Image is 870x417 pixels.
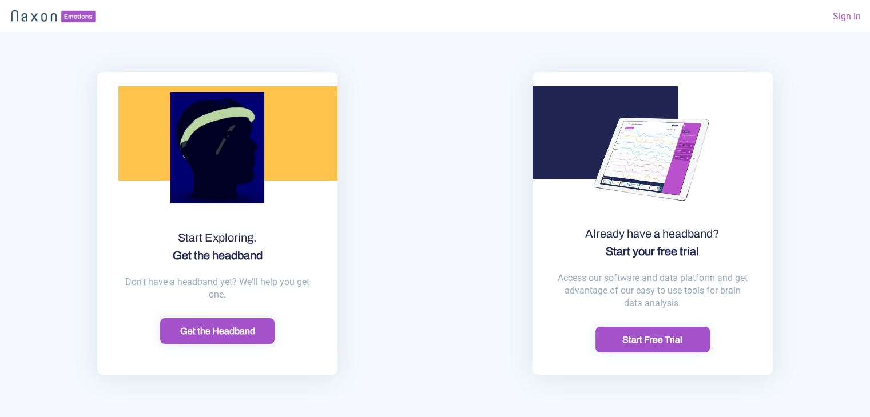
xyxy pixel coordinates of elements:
img: headband.png [170,72,264,223]
div: Access our software and data platform and get advantage of our easy to use tools for brain data a... [533,260,773,327]
div: Get the Headband [164,325,271,337]
img: ipad.png [553,61,753,260]
div: Already have a headband? [533,225,773,260]
img: naxon_small_logo.png [9,7,98,25]
div: Start Exploring. [97,229,337,264]
img: landing_second_rectangle.png [533,86,678,179]
button: Start Free Trial [595,327,710,352]
img: landing_first_rectangle.png [118,86,337,181]
strong: Get the headband [173,249,263,262]
div: Start Free Trial [599,334,706,346]
a: Sign In [833,7,861,25]
button: Get the Headband [160,318,275,344]
div: Don't have a headband yet? We'll help you get one. [97,264,337,318]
